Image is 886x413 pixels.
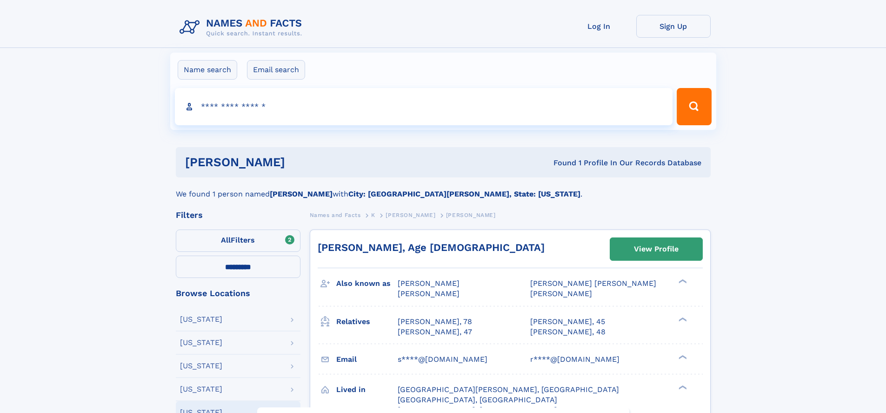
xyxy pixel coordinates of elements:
[176,177,711,200] div: We found 1 person named with .
[398,279,460,288] span: [PERSON_NAME]
[636,15,711,38] a: Sign Up
[180,362,222,370] div: [US_STATE]
[386,209,435,221] a: [PERSON_NAME]
[270,190,333,198] b: [PERSON_NAME]
[610,238,702,260] a: View Profile
[530,327,606,337] a: [PERSON_NAME], 48
[676,354,687,360] div: ❯
[386,212,435,218] span: [PERSON_NAME]
[180,316,222,323] div: [US_STATE]
[419,158,701,168] div: Found 1 Profile In Our Records Database
[348,190,580,198] b: City: [GEOGRAPHIC_DATA][PERSON_NAME], State: [US_STATE]
[176,289,300,298] div: Browse Locations
[371,209,375,221] a: K
[176,15,310,40] img: Logo Names and Facts
[178,60,237,80] label: Name search
[398,327,472,337] a: [PERSON_NAME], 47
[676,316,687,322] div: ❯
[336,276,398,291] h3: Also known as
[221,236,231,244] span: All
[676,278,687,284] div: ❯
[336,352,398,367] h3: Email
[398,289,460,298] span: [PERSON_NAME]
[634,238,679,260] div: View Profile
[530,279,656,288] span: [PERSON_NAME] [PERSON_NAME]
[318,242,545,253] a: [PERSON_NAME], Age [DEMOGRAPHIC_DATA]
[371,212,375,218] span: K
[175,88,673,125] input: search input
[176,230,300,252] label: Filters
[677,88,711,125] button: Search Button
[562,15,636,38] a: Log In
[530,317,605,327] a: [PERSON_NAME], 45
[180,339,222,346] div: [US_STATE]
[336,382,398,398] h3: Lived in
[398,317,472,327] a: [PERSON_NAME], 78
[310,209,361,221] a: Names and Facts
[676,384,687,390] div: ❯
[446,212,496,218] span: [PERSON_NAME]
[180,386,222,393] div: [US_STATE]
[398,395,557,404] span: [GEOGRAPHIC_DATA], [GEOGRAPHIC_DATA]
[176,211,300,219] div: Filters
[530,289,592,298] span: [PERSON_NAME]
[185,156,420,168] h1: [PERSON_NAME]
[336,314,398,330] h3: Relatives
[398,385,619,394] span: [GEOGRAPHIC_DATA][PERSON_NAME], [GEOGRAPHIC_DATA]
[247,60,305,80] label: Email search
